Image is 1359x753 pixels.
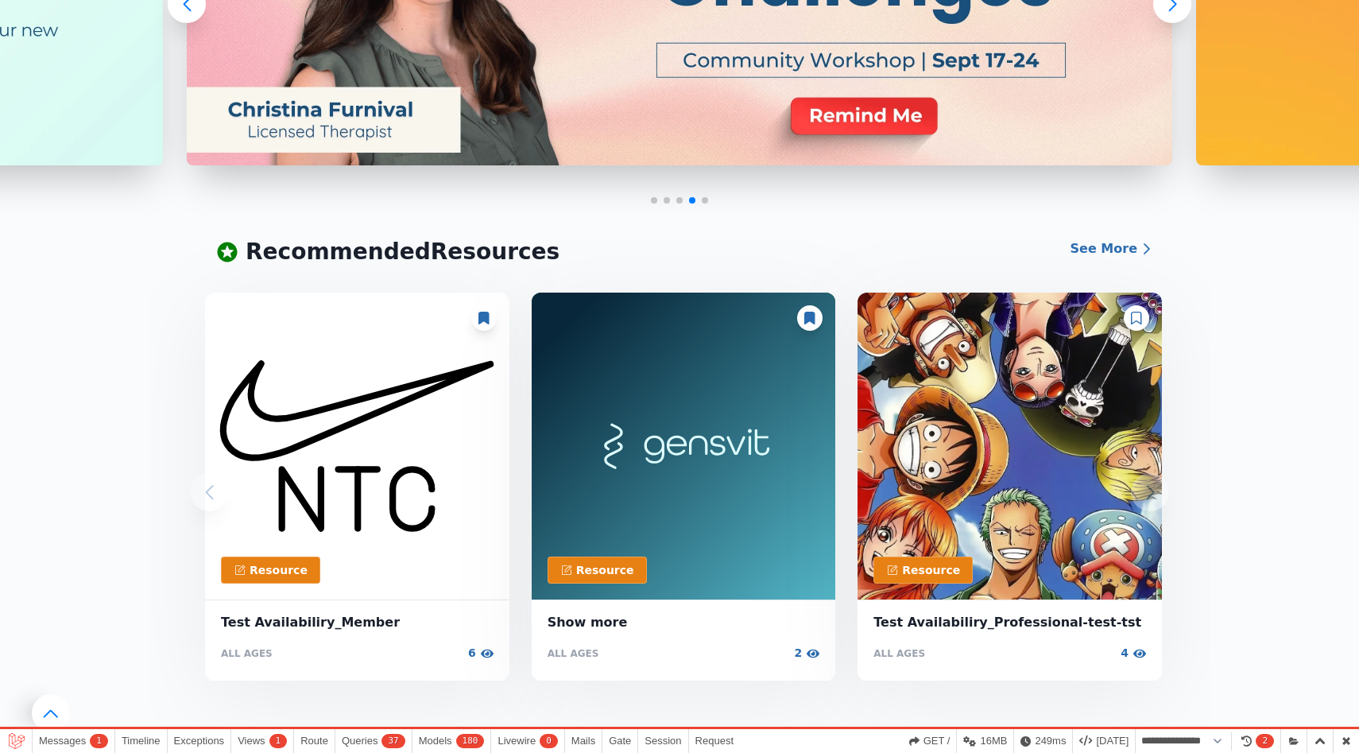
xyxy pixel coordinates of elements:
p: ALL AGES [548,646,599,661]
img: BLJ Resource [202,289,512,603]
span: Test Availabiliry_Professional-test-tst [873,613,1146,632]
p: 4 [1121,645,1129,662]
p: 6 [468,645,476,662]
p: 2 [795,645,803,662]
a: Show moreALL AGES [532,600,836,681]
a: BLJ Resource [205,293,509,600]
span: Test Availabiliry_Member [221,613,494,632]
img: BLJ Resource [858,293,1162,600]
p: ALL AGES [873,646,925,661]
span: Show more [548,613,820,632]
a: See More [1064,233,1160,265]
p: Resource [902,562,960,578]
span: 1 [269,734,288,748]
span: 2 [1256,734,1274,748]
p: Resource [576,562,634,578]
a: Test Availabiliry_MemberALL AGES [205,600,509,681]
a: Test Availabiliry_Professional-test-tstALL AGES [858,600,1162,681]
p: ALL AGES [221,646,273,661]
span: 1 [90,734,108,748]
span: 0 [540,734,558,748]
p: See More [1071,239,1137,258]
p: Resource [250,562,308,578]
p: Recommended Resources [246,235,559,269]
img: BLJ Resource [532,293,836,600]
span: 37 [381,734,405,748]
span: 180 [456,734,485,748]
